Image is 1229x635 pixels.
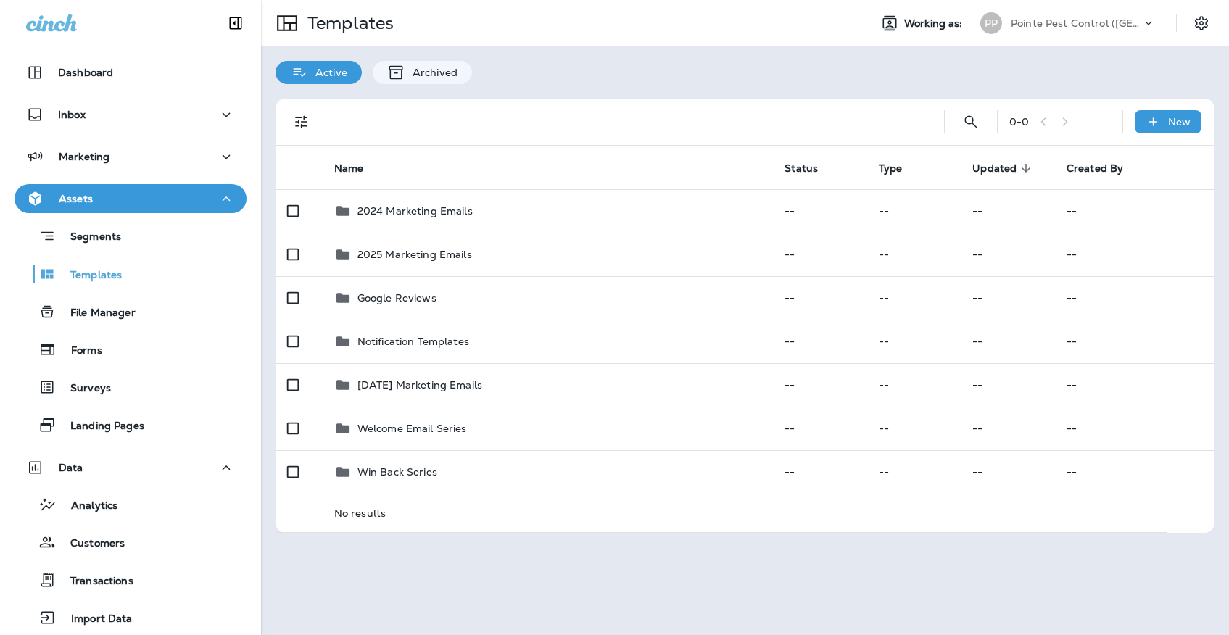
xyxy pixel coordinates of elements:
td: -- [961,276,1055,320]
button: Filters [287,107,316,136]
td: -- [961,407,1055,450]
p: 2025 Marketing Emails [357,249,472,260]
span: Name [334,162,364,175]
button: Templates [15,259,247,289]
span: Created By [1067,162,1123,175]
p: Forms [57,344,102,358]
td: -- [961,233,1055,276]
td: -- [961,363,1055,407]
td: -- [773,320,867,363]
span: Type [879,162,903,175]
p: File Manager [56,307,136,320]
span: Type [879,162,922,175]
button: Analytics [15,489,247,520]
td: -- [867,233,961,276]
td: -- [1055,320,1214,363]
p: Segments [56,231,121,245]
td: -- [1055,276,1214,320]
td: -- [1055,407,1214,450]
td: -- [867,320,961,363]
button: Dashboard [15,58,247,87]
p: Win Back Series [357,466,437,478]
button: Segments [15,220,247,252]
p: Import Data [57,613,133,626]
button: Forms [15,334,247,365]
p: Surveys [56,382,111,396]
button: Collapse Sidebar [215,9,256,38]
p: Dashboard [58,67,113,78]
button: File Manager [15,296,247,327]
button: Inbox [15,100,247,129]
button: Customers [15,527,247,557]
td: -- [773,233,867,276]
span: Status [785,162,818,175]
button: Surveys [15,372,247,402]
p: Templates [56,269,122,283]
p: Active [308,67,347,78]
p: Welcome Email Series [357,423,467,434]
p: Transactions [56,575,133,589]
p: Analytics [57,499,117,513]
td: -- [961,189,1055,233]
td: -- [1055,189,1214,233]
td: -- [867,189,961,233]
button: Data [15,453,247,482]
span: Created By [1067,162,1142,175]
td: -- [961,450,1055,494]
td: -- [867,450,961,494]
button: Landing Pages [15,410,247,440]
button: Marketing [15,142,247,171]
span: Name [334,162,383,175]
p: New [1168,116,1191,128]
p: Inbox [58,109,86,120]
p: Data [59,462,83,473]
button: Search Templates [956,107,985,136]
p: Landing Pages [56,420,144,433]
td: -- [773,276,867,320]
span: Updated [972,162,1017,175]
td: -- [773,407,867,450]
button: Settings [1188,10,1214,36]
span: Updated [972,162,1035,175]
td: -- [867,363,961,407]
span: Working as: [904,17,966,30]
p: [DATE] Marketing Emails [357,379,482,391]
td: -- [773,189,867,233]
td: -- [1055,233,1214,276]
p: Archived [405,67,458,78]
td: -- [773,363,867,407]
div: 0 - 0 [1009,116,1029,128]
p: Assets [59,193,93,204]
p: Pointe Pest Control ([GEOGRAPHIC_DATA]) [1011,17,1141,29]
p: Notification Templates [357,336,469,347]
p: Marketing [59,151,109,162]
button: Assets [15,184,247,213]
span: Status [785,162,837,175]
p: Google Reviews [357,292,436,304]
div: PP [980,12,1002,34]
button: Import Data [15,602,247,633]
td: -- [961,320,1055,363]
p: Templates [302,12,394,34]
td: No results [323,494,1167,532]
p: Customers [56,537,125,551]
button: Transactions [15,565,247,595]
td: -- [1055,363,1214,407]
p: 2024 Marketing Emails [357,205,473,217]
td: -- [773,450,867,494]
td: -- [1055,450,1214,494]
td: -- [867,407,961,450]
td: -- [867,276,961,320]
